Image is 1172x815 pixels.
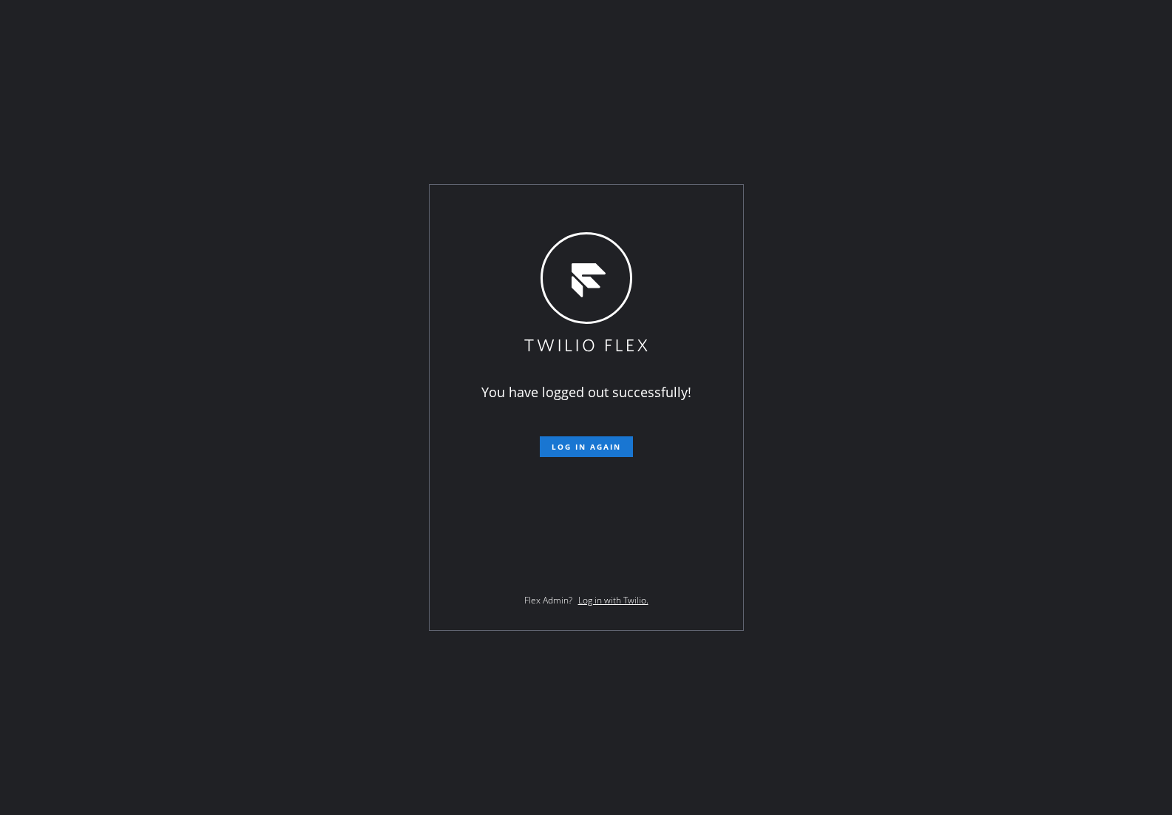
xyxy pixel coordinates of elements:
[578,594,648,606] a: Log in with Twilio.
[481,383,691,401] span: You have logged out successfully!
[540,436,633,457] button: Log in again
[524,594,572,606] span: Flex Admin?
[552,442,621,452] span: Log in again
